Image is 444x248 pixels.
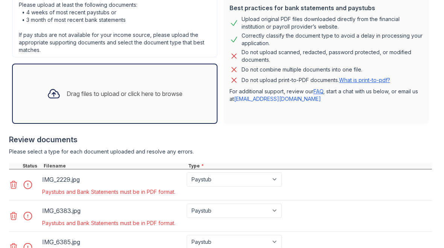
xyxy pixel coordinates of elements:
[42,236,184,248] div: IMG_6385.jpg
[21,163,42,169] div: Status
[230,3,423,12] div: Best practices for bank statements and paystubs
[67,89,182,98] div: Drag files to upload or click here to browse
[187,163,432,169] div: Type
[42,188,283,196] div: Paystubs and Bank Statements must be in PDF format.
[230,88,423,103] p: For additional support, review our , start a chat with us below, or email us at
[313,88,323,94] a: FAQ
[42,219,283,227] div: Paystubs and Bank Statements must be in PDF format.
[42,205,184,217] div: IMG_6383.jpg
[42,163,187,169] div: Filename
[242,32,423,47] div: Correctly classify the document type to avoid a delay in processing your application.
[242,49,423,64] div: Do not upload scanned, redacted, password protected, or modified documents.
[339,77,390,83] a: What is print-to-pdf?
[42,173,184,186] div: IMG_2229.jpg
[242,65,362,74] div: Do not combine multiple documents into one file.
[9,148,432,155] div: Please select a type for each document uploaded and resolve any errors.
[9,134,432,145] div: Review documents
[234,96,321,102] a: [EMAIL_ADDRESS][DOMAIN_NAME]
[242,15,423,30] div: Upload original PDF files downloaded directly from the financial institution or payroll provider’...
[242,76,390,84] p: Do not upload print-to-PDF documents.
